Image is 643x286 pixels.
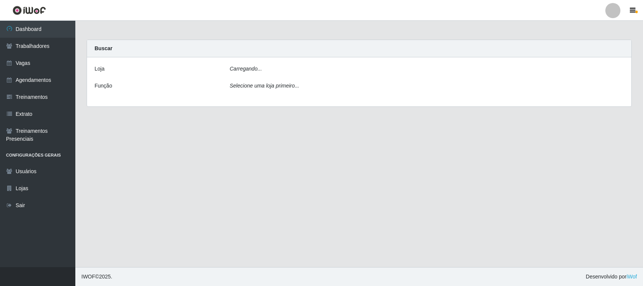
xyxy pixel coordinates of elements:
strong: Buscar [95,45,112,51]
i: Selecione uma loja primeiro... [230,83,299,89]
label: Loja [95,65,104,73]
span: © 2025 . [81,273,112,281]
span: IWOF [81,274,95,280]
img: CoreUI Logo [12,6,46,15]
label: Função [95,82,112,90]
a: iWof [626,274,637,280]
span: Desenvolvido por [586,273,637,281]
i: Carregando... [230,66,262,72]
